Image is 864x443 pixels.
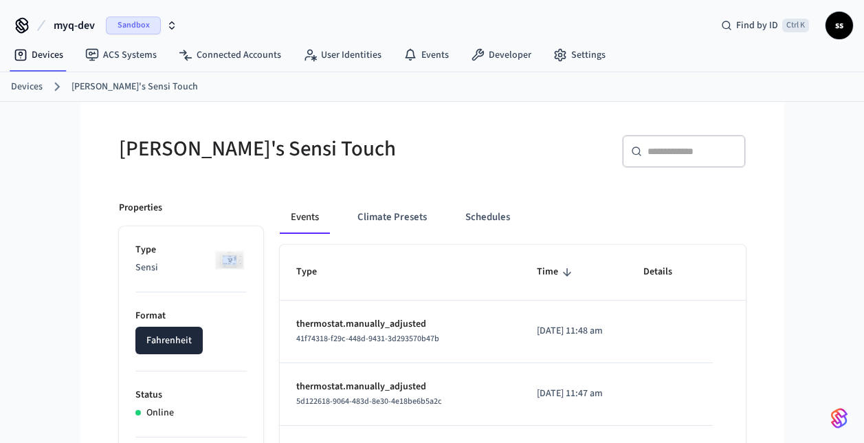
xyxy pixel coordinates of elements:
[106,17,161,34] span: Sandbox
[827,13,852,38] span: ss
[542,43,617,67] a: Settings
[71,80,198,94] a: [PERSON_NAME]'s Sensi Touch
[119,135,424,163] h5: [PERSON_NAME]'s Sensi Touch
[826,12,853,39] button: ss
[454,201,521,234] button: Schedules
[296,396,442,407] span: 5d122618-9064-483d-8e30-4e18be6b5a2c
[392,43,460,67] a: Events
[212,243,247,277] img: Sensi Smart Thermostat (White)
[119,201,162,215] p: Properties
[537,324,610,338] p: [DATE] 11:48 am
[346,201,438,234] button: Climate Presets
[296,317,504,332] p: thermostat.manually_adjusted
[831,407,848,429] img: SeamLogoGradient.69752ec5.svg
[710,13,820,38] div: Find by IDCtrl K
[135,388,247,402] p: Status
[296,380,504,394] p: thermostat.manually_adjusted
[292,43,392,67] a: User Identities
[135,309,247,323] p: Format
[460,43,542,67] a: Developer
[782,19,809,32] span: Ctrl K
[135,243,247,257] p: Type
[11,80,43,94] a: Devices
[54,17,95,34] span: myq-dev
[643,261,690,283] span: Details
[296,333,439,345] span: 41f74318-f29c-448d-9431-3d293570b47b
[296,261,335,283] span: Type
[135,327,203,354] button: Fahrenheit
[537,387,610,401] p: [DATE] 11:47 am
[146,406,174,420] p: Online
[135,261,247,275] p: Sensi
[280,201,330,234] button: Events
[736,19,778,32] span: Find by ID
[3,43,74,67] a: Devices
[537,261,576,283] span: Time
[168,43,292,67] a: Connected Accounts
[74,43,168,67] a: ACS Systems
